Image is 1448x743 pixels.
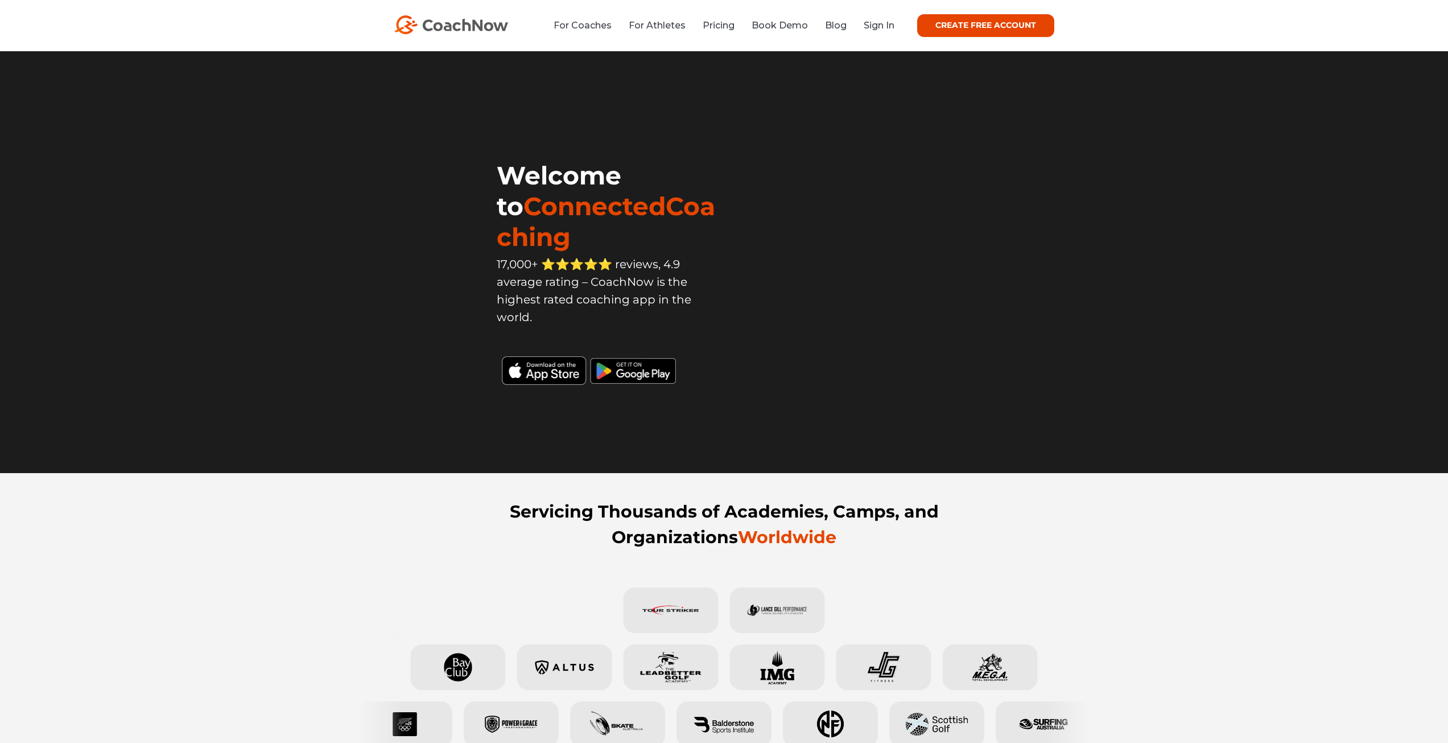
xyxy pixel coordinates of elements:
[864,20,894,31] a: Sign In
[497,160,724,252] h1: Welcome to
[825,20,847,31] a: Blog
[752,20,808,31] a: Book Demo
[497,351,724,385] img: Black Download CoachNow on the App Store Button
[497,191,715,252] span: ConnectedCoaching
[917,14,1054,37] a: CREATE FREE ACCOUNT
[394,15,508,34] img: CoachNow Logo
[554,20,612,31] a: For Coaches
[738,527,836,548] span: Worldwide
[703,20,735,31] a: Pricing
[510,501,939,548] strong: Servicing Thousands of Academies, Camps, and Organizations
[629,20,686,31] a: For Athletes
[497,257,691,324] span: 17,000+ ⭐️⭐️⭐️⭐️⭐️ reviews, 4.9 average rating – CoachNow is the highest rated coaching app in th...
